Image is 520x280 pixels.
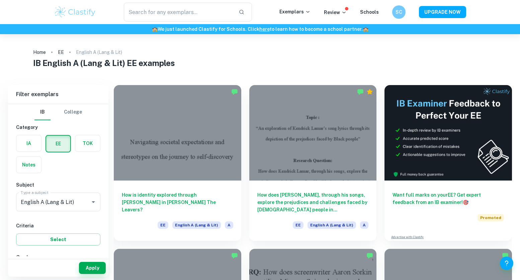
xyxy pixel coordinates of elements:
[152,26,158,32] span: 🏫
[419,6,466,18] button: UPGRADE NOW
[64,104,82,120] button: College
[366,252,373,259] img: Marked
[75,135,100,151] button: TOK
[500,257,513,270] button: Help and Feedback
[391,235,424,239] a: Advertise with Clastify
[279,8,311,15] p: Exemplars
[58,48,64,57] a: EE
[33,57,487,69] h1: IB English A (Lang & Lit) EE examples
[54,5,96,19] img: Clastify logo
[79,262,106,274] button: Apply
[122,191,233,213] h6: How is identity explored through [PERSON_NAME] in [PERSON_NAME] The Leavers?
[293,221,304,229] span: EE
[1,25,519,33] h6: We just launched Clastify for Schools. Click to learn how to become a school partner.
[231,88,238,95] img: Marked
[16,222,100,229] h6: Criteria
[16,124,100,131] h6: Category
[8,85,108,104] h6: Filter exemplars
[360,221,368,229] span: A
[463,200,468,205] span: 🎯
[34,104,82,120] div: Filter type choice
[172,221,221,229] span: English A (Lang & Lit)
[114,85,241,241] a: How is identity explored through [PERSON_NAME] in [PERSON_NAME] The Leavers?EEEnglish A (Lang & L...
[478,214,504,221] span: Promoted
[33,48,46,57] a: Home
[366,88,373,95] div: Premium
[16,233,100,246] button: Select
[124,3,233,21] input: Search for any exemplars...
[384,85,512,241] a: Want full marks on yourEE? Get expert feedback from an IB examiner!PromotedAdvertise with Clastify
[502,252,509,259] img: Marked
[16,254,100,261] h6: Grade
[225,221,233,229] span: A
[76,49,122,56] p: English A (Lang & Lit)
[324,9,347,16] p: Review
[34,104,51,120] button: IB
[393,191,504,206] h6: Want full marks on your EE ? Get expert feedback from an IB examiner!
[360,9,379,15] a: Schools
[392,5,406,19] button: SC
[46,136,70,152] button: EE
[16,157,41,173] button: Notes
[384,85,512,181] img: Thumbnail
[16,181,100,189] h6: Subject
[16,135,41,151] button: IA
[231,252,238,259] img: Marked
[259,26,270,32] a: here
[257,191,369,213] h6: How does [PERSON_NAME], through his songs, explore the prejudices and challenges faced by [DEMOGR...
[363,26,368,32] span: 🏫
[395,8,403,16] h6: SC
[357,88,364,95] img: Marked
[89,197,98,207] button: Open
[249,85,377,241] a: How does [PERSON_NAME], through his songs, explore the prejudices and challenges faced by [DEMOGR...
[158,221,168,229] span: EE
[21,190,49,195] label: Type a subject
[308,221,356,229] span: English A (Lang & Lit)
